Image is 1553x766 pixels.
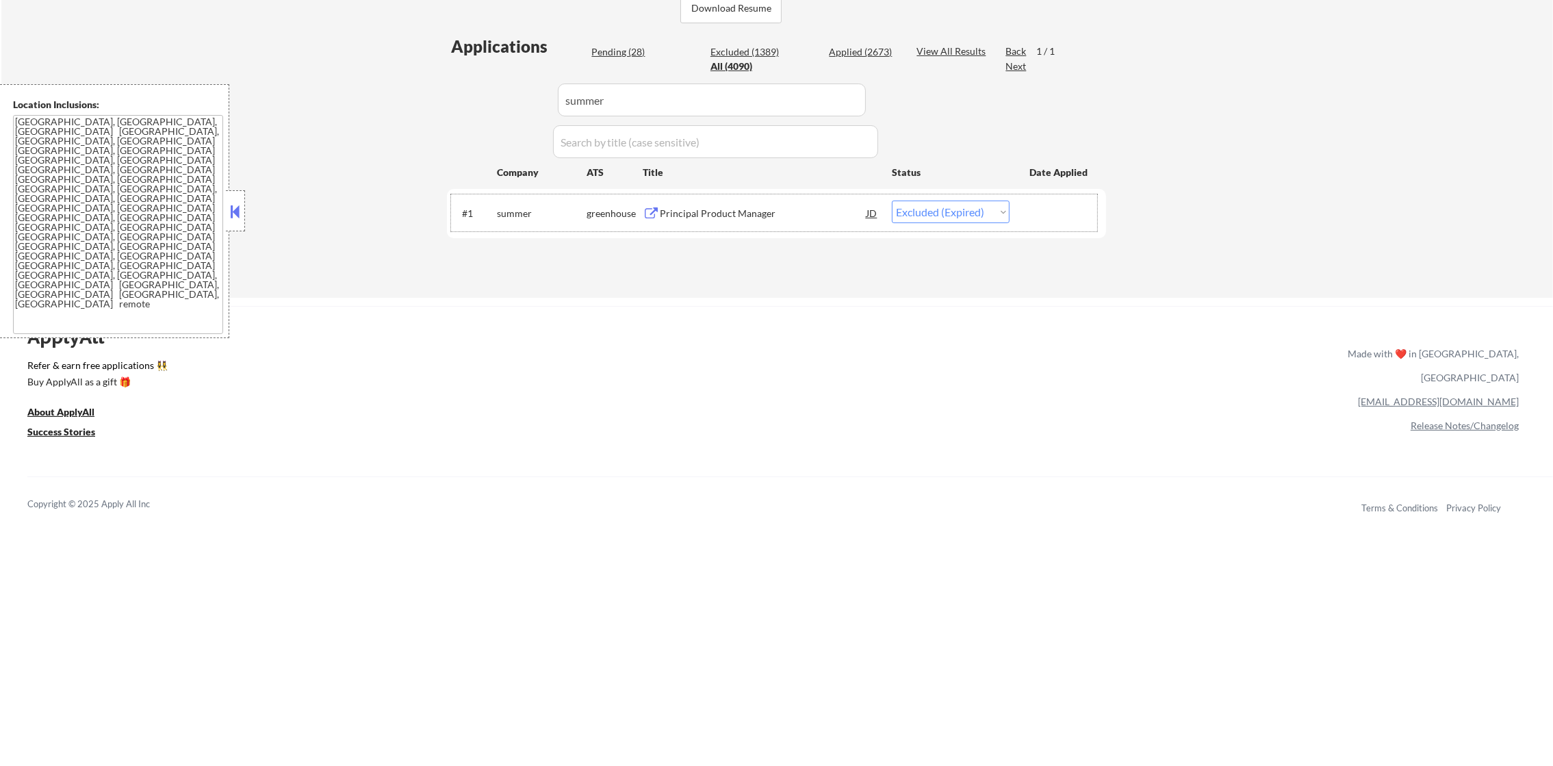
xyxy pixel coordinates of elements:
[27,377,164,387] div: Buy ApplyAll as a gift 🎁
[591,45,660,59] div: Pending (28)
[1029,166,1090,179] div: Date Applied
[829,45,897,59] div: Applied (2673)
[1342,342,1519,390] div: Made with ❤️ in [GEOGRAPHIC_DATA], [GEOGRAPHIC_DATA]
[1358,396,1519,407] a: [EMAIL_ADDRESS][DOMAIN_NAME]
[27,325,120,348] div: ApplyAll
[1361,502,1438,513] a: Terms & Conditions
[497,207,587,220] div: summer
[916,44,990,58] div: View All Results
[660,207,867,220] div: Principal Product Manager
[865,201,879,225] div: JD
[462,207,486,220] div: #1
[710,60,779,73] div: All (4090)
[27,375,164,392] a: Buy ApplyAll as a gift 🎁
[1036,44,1068,58] div: 1 / 1
[27,406,94,418] u: About ApplyAll
[587,207,643,220] div: greenhouse
[27,361,1062,375] a: Refer & earn free applications 👯‍♀️
[643,166,879,179] div: Title
[892,159,1010,184] div: Status
[13,98,224,112] div: Location Inclusions:
[27,425,114,442] a: Success Stories
[1446,502,1501,513] a: Privacy Policy
[451,38,587,55] div: Applications
[27,426,95,437] u: Success Stories
[1411,420,1519,431] a: Release Notes/Changelog
[587,166,643,179] div: ATS
[1005,44,1027,58] div: Back
[710,45,779,59] div: Excluded (1389)
[497,166,587,179] div: Company
[553,125,878,158] input: Search by title (case sensitive)
[558,84,866,116] input: Search by company (case sensitive)
[27,405,114,422] a: About ApplyAll
[1005,60,1027,73] div: Next
[27,498,185,511] div: Copyright © 2025 Apply All Inc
